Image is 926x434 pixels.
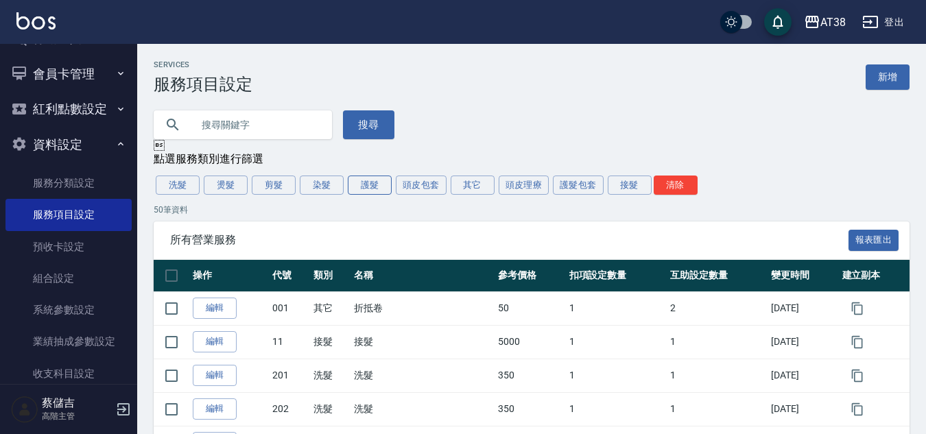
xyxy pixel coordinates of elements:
[495,359,565,392] td: 350
[848,232,899,245] a: 報表匯出
[351,260,495,292] th: 名稱
[451,176,495,195] button: 其它
[170,233,848,247] span: 所有營業服務
[310,260,351,292] th: 類別
[566,260,667,292] th: 扣項設定數量
[269,260,310,292] th: 代號
[768,291,838,325] td: [DATE]
[798,8,851,36] button: AT38
[310,359,351,392] td: 洗髮
[252,176,296,195] button: 剪髮
[667,325,768,359] td: 1
[310,392,351,426] td: 洗髮
[204,176,248,195] button: 燙髮
[5,127,132,162] button: 資料設定
[193,398,237,420] a: 編輯
[495,325,565,359] td: 5000
[351,392,495,426] td: 洗髮
[608,176,652,195] button: 接髮
[269,359,310,392] td: 201
[42,396,112,410] h5: 蔡儲吉
[348,176,392,195] button: 護髮
[495,291,565,325] td: 50
[269,291,310,325] td: 001
[5,358,132,389] a: 收支科目設定
[566,325,667,359] td: 1
[343,110,394,139] button: 搜尋
[667,359,768,392] td: 1
[154,152,910,167] div: 點選服務類別進行篩選
[351,359,495,392] td: 洗髮
[667,392,768,426] td: 1
[495,392,565,426] td: 350
[654,176,698,195] button: 清除
[193,298,237,319] a: 編輯
[820,14,846,31] div: AT38
[566,359,667,392] td: 1
[156,176,200,195] button: 洗髮
[154,75,252,94] h3: 服務項目設定
[866,64,910,90] a: 新增
[5,199,132,230] a: 服務項目設定
[269,325,310,359] td: 11
[192,106,321,143] input: 搜尋關鍵字
[768,392,838,426] td: [DATE]
[310,325,351,359] td: 接髮
[5,326,132,357] a: 業績抽成參數設定
[768,260,838,292] th: 變更時間
[667,291,768,325] td: 2
[566,291,667,325] td: 1
[5,263,132,294] a: 組合設定
[768,359,838,392] td: [DATE]
[193,365,237,386] a: 編輯
[566,392,667,426] td: 1
[5,231,132,263] a: 預收卡設定
[857,10,910,35] button: 登出
[154,60,252,69] h2: Services
[495,260,565,292] th: 參考價格
[499,176,549,195] button: 頭皮理療
[396,176,447,195] button: 頭皮包套
[42,410,112,422] p: 高階主管
[154,204,910,216] p: 50 筆資料
[351,291,495,325] td: 折抵卷
[193,331,237,352] a: 編輯
[189,260,269,292] th: 操作
[5,167,132,199] a: 服務分類設定
[553,176,604,195] button: 護髮包套
[848,230,899,251] button: 報表匯出
[5,91,132,127] button: 紅利點數設定
[269,392,310,426] td: 202
[310,291,351,325] td: 其它
[667,260,768,292] th: 互助設定數量
[768,325,838,359] td: [DATE]
[16,12,56,29] img: Logo
[5,294,132,326] a: 系統參數設定
[300,176,344,195] button: 染髮
[11,396,38,423] img: Person
[5,56,132,92] button: 會員卡管理
[764,8,792,36] button: save
[839,260,910,292] th: 建立副本
[351,325,495,359] td: 接髮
